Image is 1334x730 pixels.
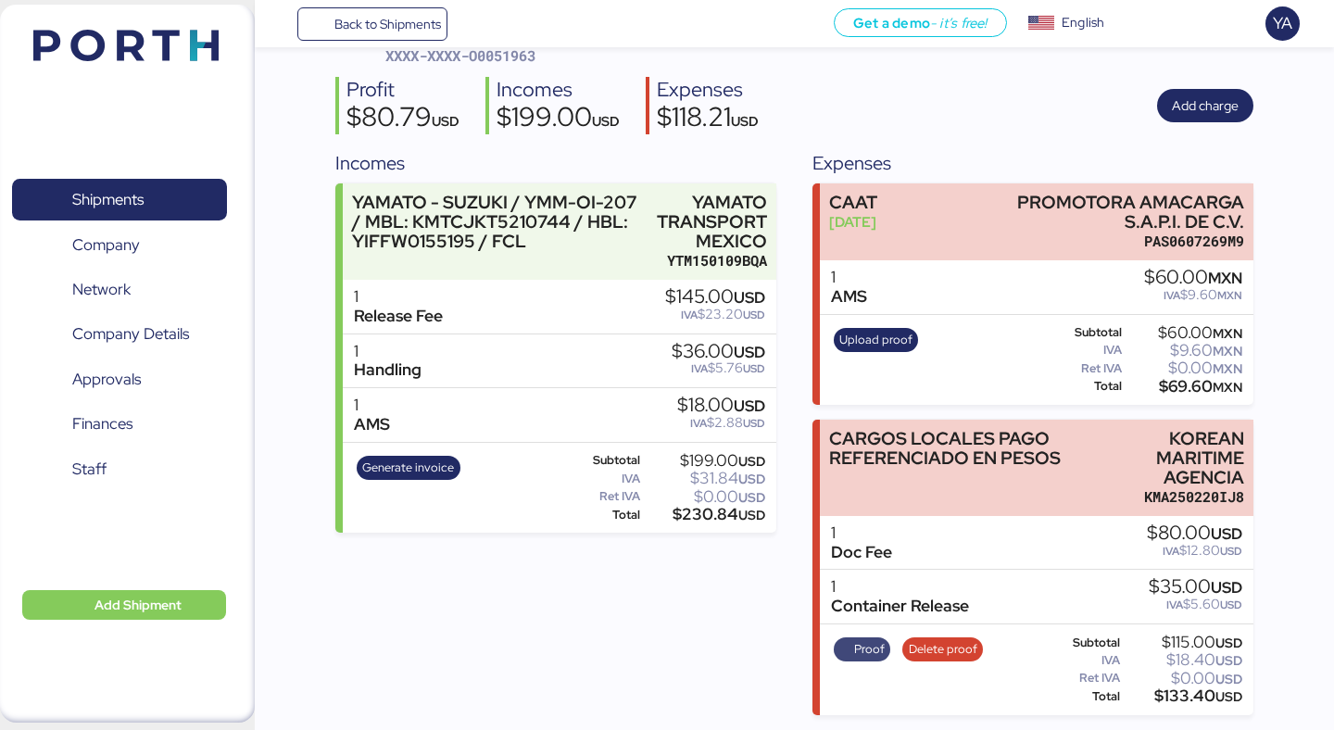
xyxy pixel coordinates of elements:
div: $2.88 [677,416,765,430]
span: MXN [1213,343,1242,359]
span: USD [738,489,765,506]
span: MXN [1213,325,1242,342]
div: $80.79 [346,104,459,135]
div: $145.00 [665,287,765,308]
div: PROMOTORA AMACARGA S.A.P.I. DE C.V. [995,193,1244,232]
div: $23.20 [665,308,765,321]
div: $60.00 [1144,268,1242,288]
span: USD [734,287,765,308]
span: IVA [1163,544,1179,559]
span: USD [1220,598,1242,612]
span: YA [1273,11,1292,35]
span: Staff [72,456,107,483]
span: IVA [1166,598,1183,612]
div: $69.60 [1126,380,1242,394]
a: Back to Shipments [297,7,448,41]
a: Company Details [12,313,227,356]
span: Generate invoice [362,458,454,478]
span: Company Details [72,321,189,347]
div: YAMATO TRANSPORT MEXICO [657,193,767,251]
span: USD [1211,577,1242,598]
span: IVA [691,361,708,376]
span: MXN [1213,360,1242,377]
div: Release Fee [354,307,443,326]
span: Proof [854,639,885,660]
span: IVA [1164,288,1180,303]
div: 1 [831,268,867,287]
span: USD [743,361,765,376]
div: $5.76 [672,361,765,375]
span: USD [731,112,759,130]
div: YAMATO - SUZUKI / YMM-OI-207 / MBL: KMTCJKT5210744 / HBL: YIFFW0155195 / FCL [352,193,648,251]
span: USD [734,342,765,362]
span: USD [738,453,765,470]
div: $118.21 [657,104,759,135]
div: AMS [354,415,390,434]
div: Profit [346,77,459,104]
span: IVA [690,416,707,431]
span: Network [72,276,131,303]
span: MXN [1217,288,1242,303]
div: $199.00 [644,454,765,468]
span: USD [743,308,765,322]
div: Incomes [335,149,775,177]
div: YTM150109BQA [657,251,767,271]
span: USD [1215,671,1242,687]
div: $18.00 [677,396,765,416]
div: $31.84 [644,472,765,485]
span: Company [72,232,140,258]
div: CAAT [829,193,877,212]
button: Proof [834,637,891,661]
span: Back to Shipments [334,13,441,35]
span: USD [738,507,765,523]
div: Doc Fee [831,543,892,562]
span: Finances [72,410,132,437]
div: $0.00 [1124,672,1242,686]
a: Finances [12,403,227,446]
span: Shipments [72,186,144,213]
div: CARGOS LOCALES PAGO REFERENCIADO EN PESOS [829,429,1091,468]
div: Ret IVA [1042,362,1122,375]
span: USD [1215,652,1242,669]
span: USD [1215,688,1242,705]
div: KOREAN MARITIME AGENCIA [1100,429,1244,487]
span: IVA [681,308,698,322]
div: Subtotal [565,454,641,467]
span: Add charge [1172,94,1239,117]
div: PAS0607269M9 [995,232,1244,251]
div: Incomes [497,77,620,104]
span: USD [1211,523,1242,544]
div: $12.80 [1147,544,1242,558]
div: 1 [831,523,892,543]
div: [DATE] [829,212,877,232]
button: Menu [266,8,297,40]
div: KMA250220IJ8 [1100,487,1244,507]
span: USD [738,471,765,487]
div: $199.00 [497,104,620,135]
span: MXN [1213,379,1242,396]
div: $9.60 [1126,344,1242,358]
div: $0.00 [644,490,765,504]
div: Ret IVA [565,490,641,503]
div: $0.00 [1126,361,1242,375]
span: USD [734,396,765,416]
span: Add Shipment [94,594,182,616]
div: Ret IVA [1042,672,1120,685]
span: USD [743,416,765,431]
div: 1 [354,396,390,415]
div: $60.00 [1126,326,1242,340]
span: Upload proof [839,330,912,350]
div: $5.60 [1149,598,1242,611]
span: USD [1220,544,1242,559]
a: Approvals [12,359,227,401]
div: Expenses [657,77,759,104]
span: USD [592,112,620,130]
div: Handling [354,360,422,380]
span: Delete proof [909,639,977,660]
div: Subtotal [1042,636,1120,649]
a: Staff [12,448,227,491]
div: $133.40 [1124,689,1242,703]
div: Total [1042,380,1122,393]
a: Network [12,269,227,311]
div: Container Release [831,597,969,616]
